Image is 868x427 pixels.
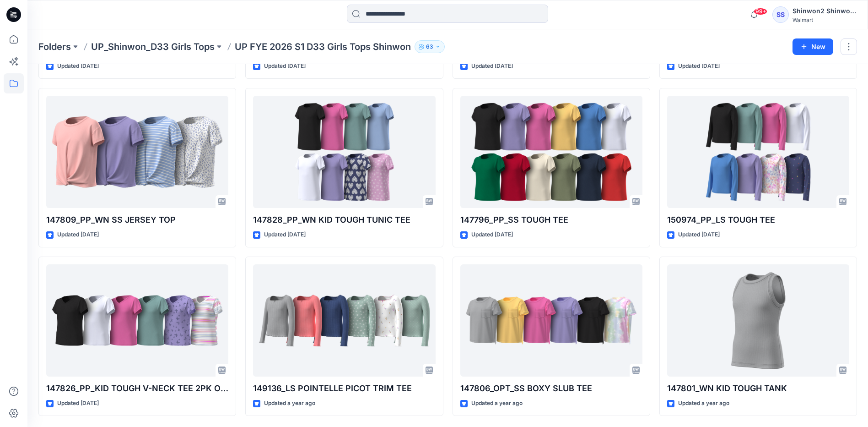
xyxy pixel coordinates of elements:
a: 147809_PP_WN SS JERSEY TOP [46,96,228,208]
p: UP FYE 2026 S1 D33 Girls Tops Shinwon [235,40,411,53]
p: Updated [DATE] [264,61,306,71]
button: New [793,38,833,55]
p: 63 [426,42,433,52]
p: 147806_OPT_SS BOXY SLUB TEE [460,382,642,395]
p: Updated [DATE] [678,61,720,71]
p: Updated [DATE] [471,61,513,71]
p: Updated a year ago [678,399,729,408]
p: Updated a year ago [471,399,523,408]
span: 99+ [754,8,767,15]
button: 63 [415,40,445,53]
div: Walmart [793,16,857,23]
p: Updated a year ago [264,399,315,408]
p: Updated [DATE] [57,61,99,71]
p: Updated [DATE] [678,230,720,240]
p: Updated [DATE] [264,230,306,240]
p: 149136_LS POINTELLE PICOT TRIM TEE [253,382,435,395]
a: 147801_WN KID TOUGH TANK [667,264,849,377]
p: 147801_WN KID TOUGH TANK [667,382,849,395]
div: Shinwon2 Shinwon2 [793,5,857,16]
a: 150974_PP_LS TOUGH TEE [667,96,849,208]
a: 149136_LS POINTELLE PICOT TRIM TEE [253,264,435,377]
p: Updated [DATE] [471,230,513,240]
a: 147796_PP_SS TOUGH TEE [460,96,642,208]
a: Folders [38,40,71,53]
p: 147796_PP_SS TOUGH TEE [460,213,642,226]
div: SS [772,6,789,23]
p: 150974_PP_LS TOUGH TEE [667,213,849,226]
a: UP_Shinwon_D33 Girls Tops [91,40,215,53]
p: Updated [DATE] [57,230,99,240]
a: 147826_PP_KID TOUGH V-NECK TEE 2PK OLX [46,264,228,377]
p: 147826_PP_KID TOUGH V-NECK TEE 2PK OLX [46,382,228,395]
a: 147828_PP_WN KID TOUGH TUNIC TEE [253,96,435,208]
p: 147828_PP_WN KID TOUGH TUNIC TEE [253,213,435,226]
p: 147809_PP_WN SS JERSEY TOP [46,213,228,226]
p: Updated [DATE] [57,399,99,408]
a: 147806_OPT_SS BOXY SLUB TEE [460,264,642,377]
